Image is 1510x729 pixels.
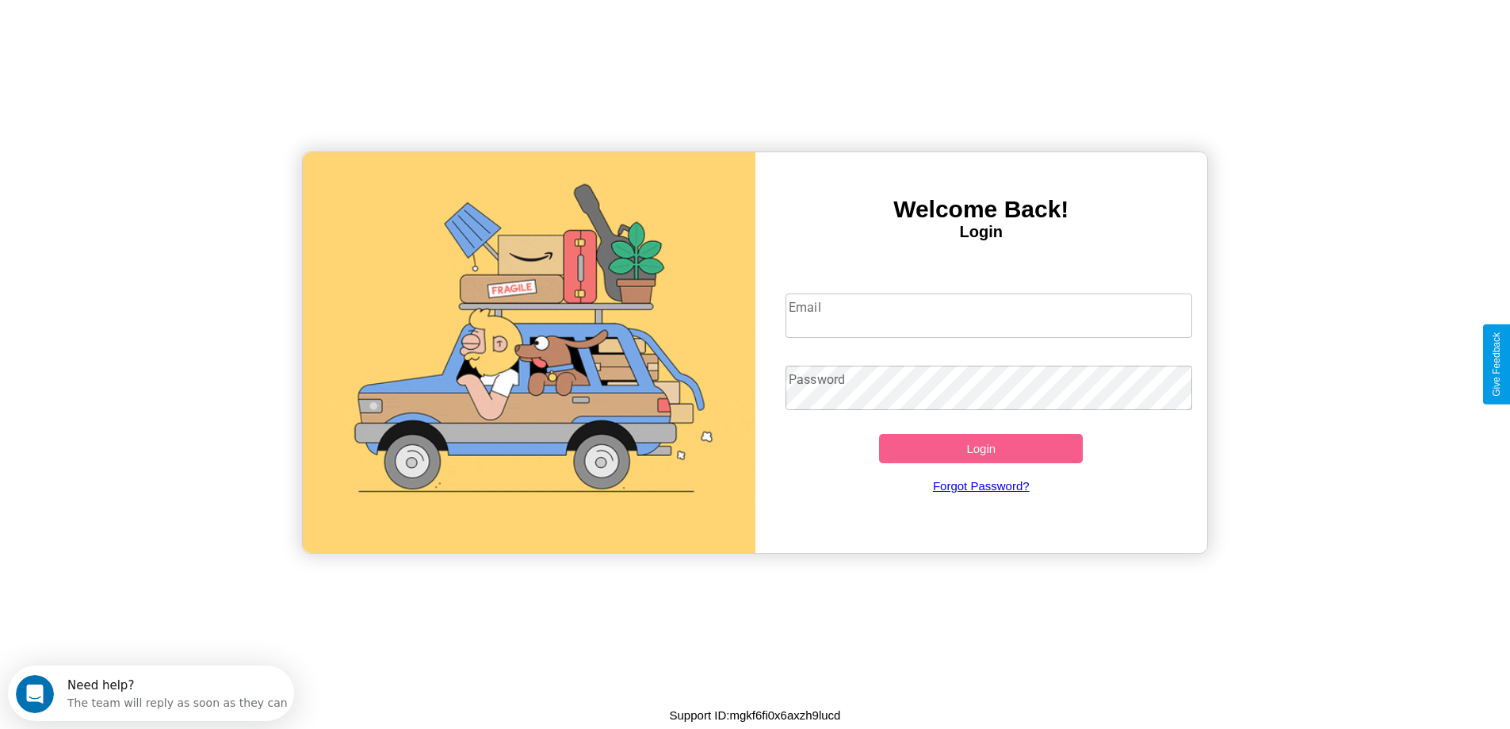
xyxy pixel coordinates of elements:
iframe: Intercom live chat discovery launcher [8,666,294,721]
button: Login [879,434,1083,463]
h4: Login [755,223,1208,241]
a: Forgot Password? [778,463,1184,508]
p: Support ID: mgkf6fi0x6axzh9lucd [670,704,841,726]
div: Need help? [59,13,280,26]
div: Open Intercom Messenger [6,6,295,50]
iframe: Intercom live chat [16,675,54,713]
div: The team will reply as soon as they can [59,26,280,43]
div: Give Feedback [1491,332,1502,397]
img: gif [303,152,755,553]
h3: Welcome Back! [755,196,1208,223]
